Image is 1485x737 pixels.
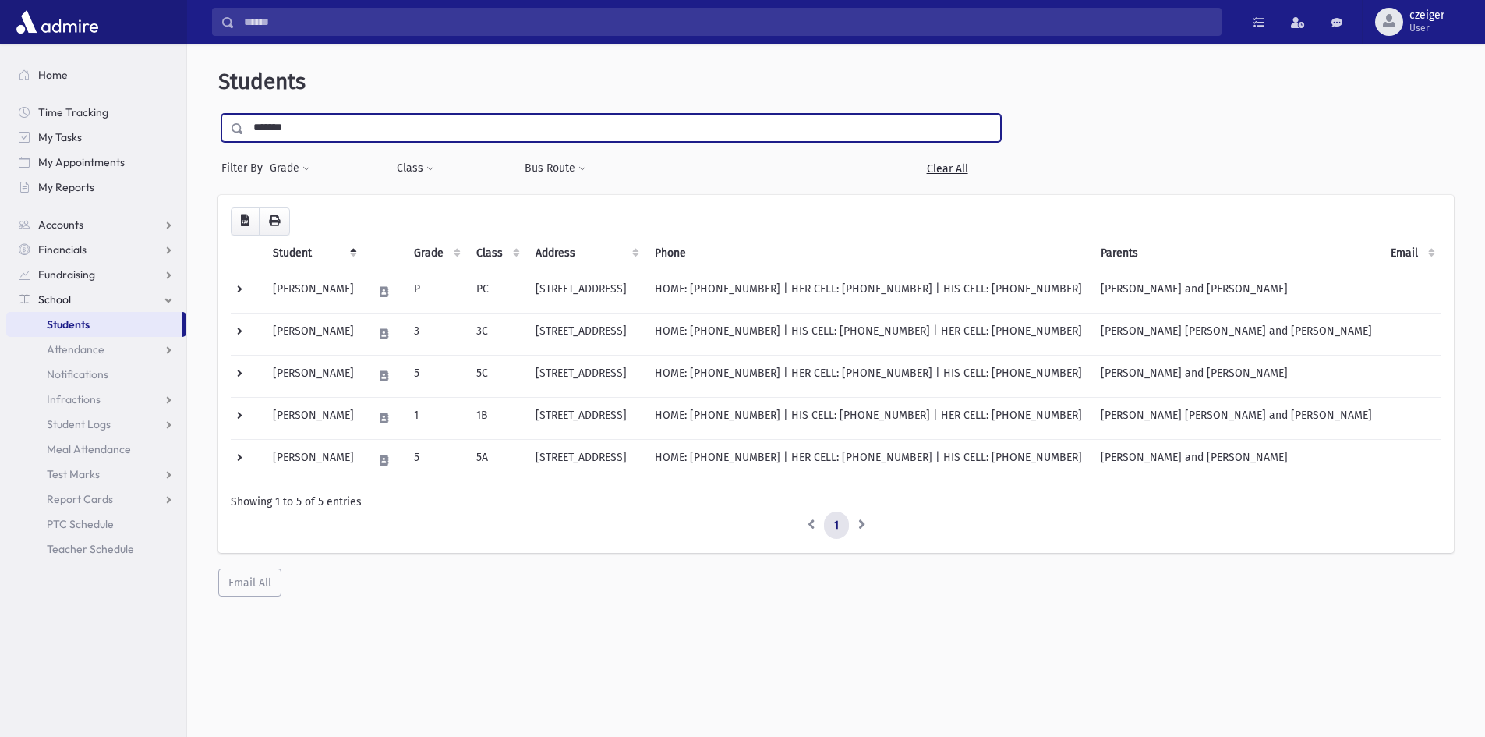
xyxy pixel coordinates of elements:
a: My Reports [6,175,186,200]
td: 1 [405,397,467,439]
a: 1 [824,512,849,540]
span: Test Marks [47,467,100,481]
a: My Tasks [6,125,186,150]
td: 5C [467,355,526,397]
span: Students [47,317,90,331]
a: Financials [6,237,186,262]
input: Search [235,8,1221,36]
td: 3C [467,313,526,355]
span: PTC Schedule [47,517,114,531]
td: [PERSON_NAME] [263,355,363,397]
button: Email All [218,569,281,597]
td: [STREET_ADDRESS] [526,439,645,481]
a: Attendance [6,337,186,362]
span: My Tasks [38,130,82,144]
span: Financials [38,243,87,257]
a: PTC Schedule [6,512,186,537]
td: [PERSON_NAME] [PERSON_NAME] and [PERSON_NAME] [1091,397,1381,439]
div: Showing 1 to 5 of 5 entries [231,494,1441,510]
td: [PERSON_NAME] and [PERSON_NAME] [1091,355,1381,397]
td: [STREET_ADDRESS] [526,313,645,355]
a: Teacher Schedule [6,537,186,562]
a: Home [6,62,186,87]
th: Student: activate to sort column descending [263,236,363,271]
th: Class: activate to sort column ascending [467,236,526,271]
td: 5 [405,439,467,481]
span: Attendance [47,342,104,356]
a: Infractions [6,387,186,412]
a: Notifications [6,362,186,387]
span: Time Tracking [38,105,108,119]
td: HOME: [PHONE_NUMBER] | HER CELL: [PHONE_NUMBER] | HIS CELL: [PHONE_NUMBER] [645,355,1091,397]
td: [PERSON_NAME] and [PERSON_NAME] [1091,439,1381,481]
td: HOME: [PHONE_NUMBER] | HER CELL: [PHONE_NUMBER] | HIS CELL: [PHONE_NUMBER] [645,271,1091,313]
th: Parents [1091,236,1381,271]
td: 1B [467,397,526,439]
a: Student Logs [6,412,186,437]
span: Home [38,68,68,82]
a: Accounts [6,212,186,237]
td: 5 [405,355,467,397]
a: Report Cards [6,487,186,512]
a: Meal Attendance [6,437,186,462]
button: Class [396,154,435,182]
button: Grade [269,154,311,182]
td: HOME: [PHONE_NUMBER] | HER CELL: [PHONE_NUMBER] | HIS CELL: [PHONE_NUMBER] [645,439,1091,481]
td: 3 [405,313,467,355]
td: [STREET_ADDRESS] [526,355,645,397]
span: My Reports [38,180,94,194]
a: Clear All [893,154,1001,182]
button: Bus Route [524,154,587,182]
span: School [38,292,71,306]
button: CSV [231,207,260,236]
th: Address: activate to sort column ascending [526,236,645,271]
span: Meal Attendance [47,442,131,456]
td: [PERSON_NAME] and [PERSON_NAME] [1091,271,1381,313]
td: [PERSON_NAME] [263,313,363,355]
td: [PERSON_NAME] [263,271,363,313]
th: Email: activate to sort column ascending [1381,236,1441,271]
td: [PERSON_NAME] [263,439,363,481]
th: Phone [645,236,1091,271]
span: User [1409,22,1444,34]
span: czeiger [1409,9,1444,22]
a: Test Marks [6,462,186,487]
th: Grade: activate to sort column ascending [405,236,467,271]
td: HOME: [PHONE_NUMBER] | HIS CELL: [PHONE_NUMBER] | HER CELL: [PHONE_NUMBER] [645,397,1091,439]
span: Fundraising [38,268,95,282]
a: Time Tracking [6,100,186,125]
span: Accounts [38,218,83,232]
span: Student Logs [47,417,111,431]
span: My Appointments [38,155,125,169]
td: 5A [467,439,526,481]
span: Infractions [47,392,101,406]
a: Students [6,312,182,337]
span: Filter By [221,160,269,176]
span: Notifications [47,367,108,381]
button: Print [259,207,290,236]
a: Fundraising [6,262,186,287]
img: AdmirePro [12,6,102,37]
a: My Appointments [6,150,186,175]
span: Report Cards [47,492,113,506]
td: HOME: [PHONE_NUMBER] | HIS CELL: [PHONE_NUMBER] | HER CELL: [PHONE_NUMBER] [645,313,1091,355]
span: Students [218,69,306,94]
td: [STREET_ADDRESS] [526,397,645,439]
a: School [6,287,186,312]
td: PC [467,271,526,313]
td: [PERSON_NAME] [PERSON_NAME] and [PERSON_NAME] [1091,313,1381,355]
td: [STREET_ADDRESS] [526,271,645,313]
span: Teacher Schedule [47,542,134,556]
td: [PERSON_NAME] [263,397,363,439]
td: P [405,271,467,313]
